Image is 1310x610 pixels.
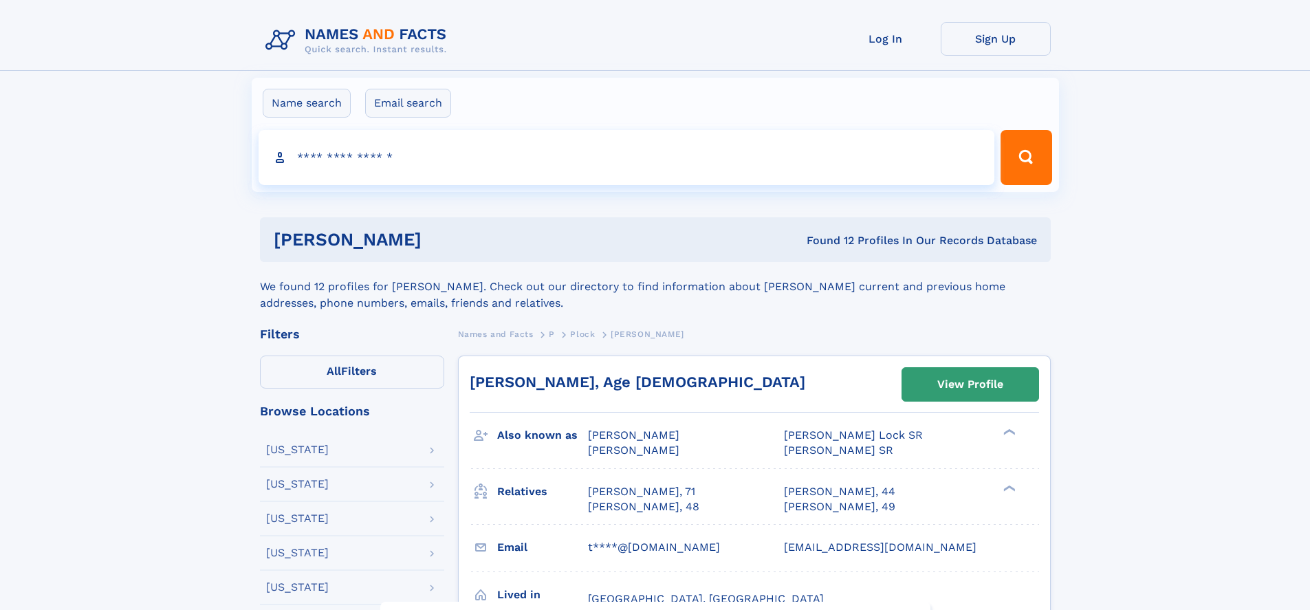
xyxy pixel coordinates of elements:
span: P [549,329,555,339]
label: Name search [263,89,351,118]
div: [US_STATE] [266,547,329,558]
div: [US_STATE] [266,582,329,593]
h3: Lived in [497,583,588,607]
div: Found 12 Profiles In Our Records Database [614,233,1037,248]
span: All [327,364,341,378]
a: Names and Facts [458,325,534,342]
span: [GEOGRAPHIC_DATA], [GEOGRAPHIC_DATA] [588,592,824,605]
label: Filters [260,356,444,389]
a: Log In [831,22,941,56]
a: [PERSON_NAME], 44 [784,484,895,499]
span: [PERSON_NAME] SR [784,444,893,457]
a: [PERSON_NAME], 48 [588,499,699,514]
h3: Email [497,536,588,559]
input: search input [259,130,995,185]
button: Search Button [1001,130,1051,185]
label: Email search [365,89,451,118]
div: We found 12 profiles for [PERSON_NAME]. Check out our directory to find information about [PERSON... [260,262,1051,312]
span: [PERSON_NAME] [588,428,679,442]
div: ❯ [1000,428,1016,437]
a: Sign Up [941,22,1051,56]
span: Plock [570,329,595,339]
span: [PERSON_NAME] [611,329,684,339]
h1: [PERSON_NAME] [274,231,614,248]
a: P [549,325,555,342]
div: [US_STATE] [266,444,329,455]
a: [PERSON_NAME], 71 [588,484,695,499]
span: [PERSON_NAME] Lock SR [784,428,923,442]
a: [PERSON_NAME], Age [DEMOGRAPHIC_DATA] [470,373,805,391]
h3: Also known as [497,424,588,447]
img: Logo Names and Facts [260,22,458,59]
a: Plock [570,325,595,342]
div: [US_STATE] [266,513,329,524]
h3: Relatives [497,480,588,503]
a: [PERSON_NAME], 49 [784,499,895,514]
div: Browse Locations [260,405,444,417]
div: [US_STATE] [266,479,329,490]
div: View Profile [937,369,1003,400]
span: [PERSON_NAME] [588,444,679,457]
div: ❯ [1000,483,1016,492]
span: [EMAIL_ADDRESS][DOMAIN_NAME] [784,541,976,554]
a: View Profile [902,368,1038,401]
div: Filters [260,328,444,340]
